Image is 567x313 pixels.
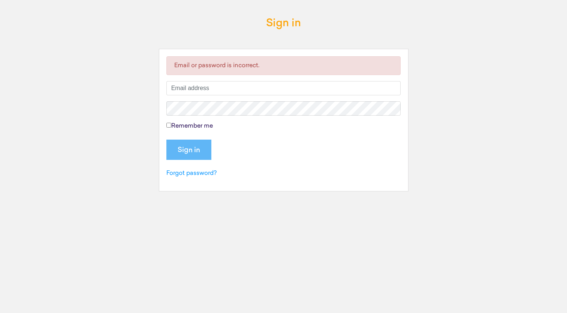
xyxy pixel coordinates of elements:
[166,122,213,131] label: Remember me
[166,170,217,176] a: Forgot password?
[266,18,301,30] h3: Sign in
[166,56,401,75] div: Email or password is incorrect.
[166,81,401,95] input: Email address
[166,123,171,128] input: Remember me
[166,140,211,160] input: Sign in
